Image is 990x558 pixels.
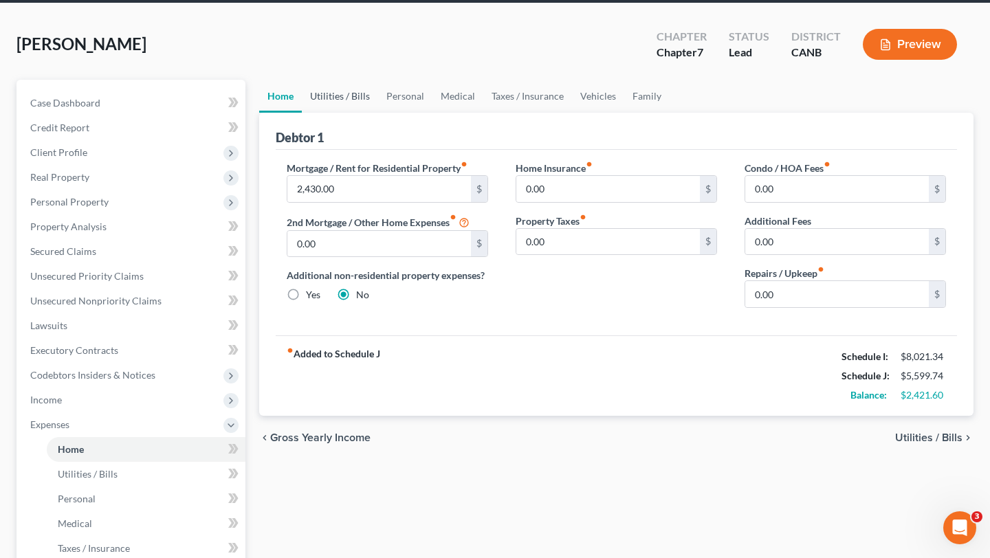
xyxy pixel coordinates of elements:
[586,161,593,168] i: fiber_manual_record
[516,161,593,175] label: Home Insurance
[259,432,371,443] button: chevron_left Gross Yearly Income
[850,389,887,401] strong: Balance:
[19,239,245,264] a: Secured Claims
[580,214,586,221] i: fiber_manual_record
[895,432,973,443] button: Utilities / Bills chevron_right
[30,146,87,158] span: Client Profile
[30,320,67,331] span: Lawsuits
[302,80,378,113] a: Utilities / Bills
[30,221,107,232] span: Property Analysis
[745,229,929,255] input: --
[19,313,245,338] a: Lawsuits
[287,347,380,405] strong: Added to Schedule J
[30,196,109,208] span: Personal Property
[19,338,245,363] a: Executory Contracts
[745,214,811,228] label: Additional Fees
[47,487,245,511] a: Personal
[624,80,670,113] a: Family
[657,29,707,45] div: Chapter
[30,122,89,133] span: Credit Report
[287,231,471,257] input: --
[791,29,841,45] div: District
[929,229,945,255] div: $
[971,511,982,522] span: 3
[16,34,146,54] span: [PERSON_NAME]
[700,229,716,255] div: $
[19,91,245,115] a: Case Dashboard
[30,245,96,257] span: Secured Claims
[30,369,155,381] span: Codebtors Insiders & Notices
[259,432,270,443] i: chevron_left
[19,214,245,239] a: Property Analysis
[929,176,945,202] div: $
[58,542,130,554] span: Taxes / Insurance
[30,295,162,306] span: Unsecured Nonpriority Claims
[259,80,302,113] a: Home
[287,347,294,354] i: fiber_manual_record
[729,45,769,60] div: Lead
[58,493,96,504] span: Personal
[929,281,945,307] div: $
[697,45,703,58] span: 7
[30,418,69,430] span: Expenses
[729,29,769,45] div: Status
[19,289,245,313] a: Unsecured Nonpriority Claims
[30,394,62,405] span: Income
[745,176,929,202] input: --
[287,176,471,202] input: --
[30,270,144,282] span: Unsecured Priority Claims
[30,171,89,183] span: Real Property
[901,388,946,402] div: $2,421.60
[58,517,92,529] span: Medical
[58,468,118,480] span: Utilities / Bills
[791,45,841,60] div: CANB
[863,29,957,60] button: Preview
[841,350,888,362] strong: Schedule I:
[700,176,716,202] div: $
[30,344,118,356] span: Executory Contracts
[270,432,371,443] span: Gross Yearly Income
[483,80,572,113] a: Taxes / Insurance
[745,266,824,280] label: Repairs / Upkeep
[30,97,100,109] span: Case Dashboard
[962,432,973,443] i: chevron_right
[47,437,245,462] a: Home
[745,161,830,175] label: Condo / HOA Fees
[287,161,467,175] label: Mortgage / Rent for Residential Property
[841,370,890,381] strong: Schedule J:
[461,161,467,168] i: fiber_manual_record
[287,268,488,282] label: Additional non-residential property expenses?
[824,161,830,168] i: fiber_manual_record
[378,80,432,113] a: Personal
[450,214,456,221] i: fiber_manual_record
[47,511,245,536] a: Medical
[572,80,624,113] a: Vehicles
[19,264,245,289] a: Unsecured Priority Claims
[657,45,707,60] div: Chapter
[471,176,487,202] div: $
[287,214,470,230] label: 2nd Mortgage / Other Home Expenses
[943,511,976,544] iframe: Intercom live chat
[516,176,700,202] input: --
[817,266,824,273] i: fiber_manual_record
[901,350,946,364] div: $8,021.34
[356,288,369,302] label: No
[745,281,929,307] input: --
[471,231,487,257] div: $
[895,432,962,443] span: Utilities / Bills
[516,229,700,255] input: --
[47,462,245,487] a: Utilities / Bills
[306,288,320,302] label: Yes
[276,129,324,146] div: Debtor 1
[901,369,946,383] div: $5,599.74
[19,115,245,140] a: Credit Report
[58,443,84,455] span: Home
[432,80,483,113] a: Medical
[516,214,586,228] label: Property Taxes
